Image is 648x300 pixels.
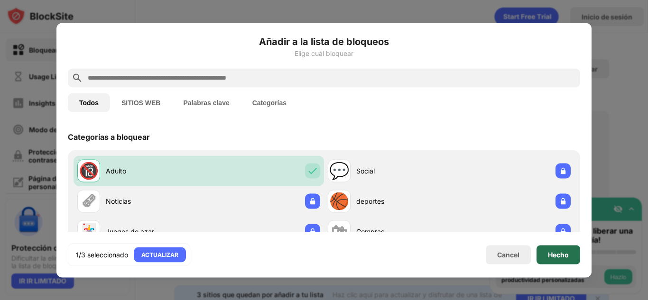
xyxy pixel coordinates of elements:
[68,49,580,57] div: Elige cuál bloquear
[110,93,172,112] button: SITIOS WEB
[72,72,83,83] img: search.svg
[106,196,199,206] div: Noticias
[81,191,97,211] div: 🗞
[356,166,449,176] div: Social
[548,251,569,258] div: Hecho
[329,161,349,181] div: 💬
[68,132,150,141] div: Categorías a bloquear
[68,34,580,48] h6: Añadir a la lista de bloqueos
[68,93,110,112] button: Todos
[141,250,178,259] div: ACTUALIZAR
[76,250,128,259] div: 1/3 seleccionado
[356,196,449,206] div: deportes
[497,251,519,259] div: Cancel
[172,93,241,112] button: Palabras clave
[106,166,199,176] div: Adulto
[106,227,199,236] div: Juegos de azar
[331,222,347,241] div: 🛍
[356,227,449,236] div: Compras
[329,191,349,211] div: 🏀
[79,161,99,181] div: 🔞
[241,93,298,112] button: Categorías
[79,222,99,241] div: 🃏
